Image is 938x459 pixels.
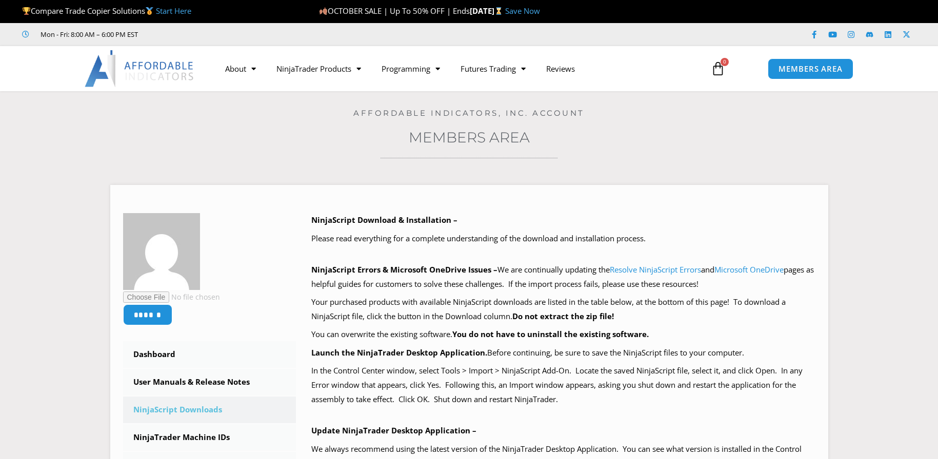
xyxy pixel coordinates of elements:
[123,341,296,368] a: Dashboard
[320,7,327,15] img: 🍂
[215,57,266,80] a: About
[768,58,853,79] a: MEMBERS AREA
[311,263,815,291] p: We are continually updating the and pages as helpful guides for customers to solve these challeng...
[311,425,476,435] b: Update NinjaTrader Desktop Application –
[610,264,701,275] a: Resolve NinjaScript Errors
[22,6,191,16] span: Compare Trade Copier Solutions
[714,264,784,275] a: Microsoft OneDrive
[146,7,153,15] img: 🥇
[311,215,457,225] b: NinjaScript Download & Installation –
[721,58,729,66] span: 0
[123,369,296,395] a: User Manuals & Release Notes
[311,264,497,275] b: NinjaScript Errors & Microsoft OneDrive Issues –
[311,232,815,246] p: Please read everything for a complete understanding of the download and installation process.
[695,54,741,84] a: 0
[311,346,815,360] p: Before continuing, be sure to save the NinjaScript files to your computer.
[123,213,200,290] img: b7b3e2a179e17438757b6ef5c44022736e70414cdd2ef4de6949d79d2a1b46f9
[319,6,470,16] span: OCTOBER SALE | Up To 50% OFF | Ends
[450,57,536,80] a: Futures Trading
[505,6,540,16] a: Save Now
[311,327,815,342] p: You can overwrite the existing software.
[215,57,699,80] nav: Menu
[123,397,296,423] a: NinjaScript Downloads
[470,6,505,16] strong: [DATE]
[311,295,815,324] p: Your purchased products with available NinjaScript downloads are listed in the table below, at th...
[495,7,503,15] img: ⌛
[85,50,195,87] img: LogoAI | Affordable Indicators – NinjaTrader
[452,329,649,339] b: You do not have to uninstall the existing software.
[536,57,585,80] a: Reviews
[123,424,296,451] a: NinjaTrader Machine IDs
[152,29,306,39] iframe: Customer reviews powered by Trustpilot
[512,311,614,321] b: Do not extract the zip file!
[266,57,371,80] a: NinjaTrader Products
[353,108,585,118] a: Affordable Indicators, Inc. Account
[779,65,843,73] span: MEMBERS AREA
[311,364,815,407] p: In the Control Center window, select Tools > Import > NinjaScript Add-On. Locate the saved NinjaS...
[409,129,530,146] a: Members Area
[23,7,30,15] img: 🏆
[371,57,450,80] a: Programming
[311,347,487,358] b: Launch the NinjaTrader Desktop Application.
[38,28,138,40] span: Mon - Fri: 8:00 AM – 6:00 PM EST
[156,6,191,16] a: Start Here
